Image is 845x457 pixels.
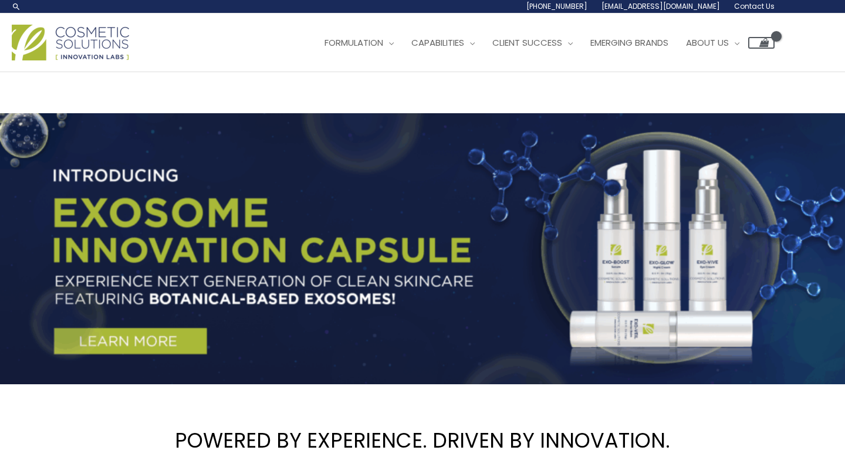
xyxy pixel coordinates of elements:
span: Client Success [492,36,562,49]
a: Client Success [484,25,582,60]
span: Contact Us [734,1,775,11]
span: [PHONE_NUMBER] [526,1,587,11]
img: Cosmetic Solutions Logo [12,25,129,60]
a: View Shopping Cart, empty [748,37,775,49]
nav: Site Navigation [307,25,775,60]
a: About Us [677,25,748,60]
span: Formulation [325,36,383,49]
span: Capabilities [411,36,464,49]
span: About Us [686,36,729,49]
span: [EMAIL_ADDRESS][DOMAIN_NAME] [601,1,720,11]
a: Capabilities [403,25,484,60]
span: Emerging Brands [590,36,668,49]
a: Search icon link [12,2,21,11]
a: Formulation [316,25,403,60]
a: Emerging Brands [582,25,677,60]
